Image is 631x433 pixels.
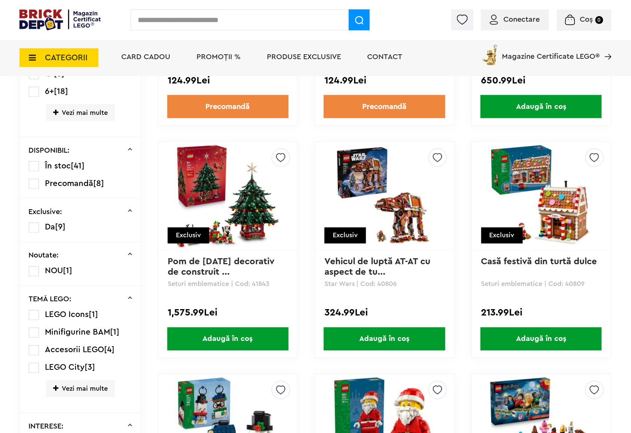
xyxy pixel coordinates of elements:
[580,16,593,23] span: Coș
[45,87,54,95] span: 6+
[324,228,366,244] div: Exclusiv
[63,267,73,275] span: [1]
[167,327,289,351] span: Adaugă în coș
[89,311,98,319] span: [1]
[472,95,611,118] a: Adaugă în coș
[324,327,445,351] span: Adaugă în coș
[324,257,433,277] a: Vehicul de luptă AT-AT cu aspect de tu...
[45,267,63,275] span: NOU
[176,144,280,248] img: Pom de Crăciun decorativ de construit în familie
[29,208,63,216] p: Exclusive:
[595,16,603,24] small: 0
[332,144,437,248] img: Vehicul de luptă AT-AT cu aspect de turtă dulce
[85,363,95,372] span: [3]
[45,54,88,62] span: CATEGORII
[54,87,68,95] span: [18]
[324,308,445,318] div: 324.99Lei
[168,281,288,287] p: Seturi emblematice | Cod: 41843
[55,223,66,231] span: [9]
[502,43,600,60] span: Magazine Certificate LEGO®
[29,296,72,303] p: TEMĂ LEGO:
[324,95,445,118] a: Precomandă
[472,327,611,351] a: Adaugă în coș
[168,308,288,318] div: 1,575.99Lei
[367,53,402,61] a: Contact
[45,179,94,187] span: Precomandă
[481,327,602,351] span: Adaugă în coș
[324,76,445,85] div: 124.99Lei
[29,147,70,154] p: DISPONIBIL:
[481,95,602,118] span: Adaugă în coș
[71,162,85,170] span: [41]
[46,104,115,121] span: Vezi mai multe
[481,281,601,287] p: Seturi emblematice | Cod: 40809
[481,308,601,318] div: 213.99Lei
[45,328,110,336] span: Minifigurine BAM
[481,257,597,266] a: Casă festivă din turtă dulce
[46,380,115,397] span: Vezi mai multe
[29,252,59,259] p: Noutate:
[168,257,277,277] a: Pom de [DATE] decorativ de construit ...
[45,311,89,319] span: LEGO Icons
[267,53,341,61] a: Produse exclusive
[489,144,594,248] img: Casă festivă din turtă dulce
[110,328,120,336] span: [1]
[45,162,71,170] span: În stoc
[600,43,612,51] a: Magazine Certificate LEGO®
[168,228,209,244] div: Exclusiv
[158,327,297,351] a: Adaugă în coș
[29,423,64,430] p: INTERESE:
[45,346,104,354] span: Accesorii LEGO
[490,16,540,23] a: Conectare
[168,76,288,85] div: 124.99Lei
[45,223,55,231] span: Da
[504,16,540,23] span: Conectare
[481,228,523,244] div: Exclusiv
[104,346,115,354] span: [4]
[121,53,170,61] a: Card Cadou
[324,281,445,287] p: Star Wars | Cod: 40806
[94,179,104,187] span: [8]
[315,327,454,351] a: Adaugă în coș
[167,95,289,118] a: Precomandă
[196,53,241,61] a: PROMOȚII %
[481,76,601,85] div: 650.99Lei
[45,363,85,372] span: LEGO City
